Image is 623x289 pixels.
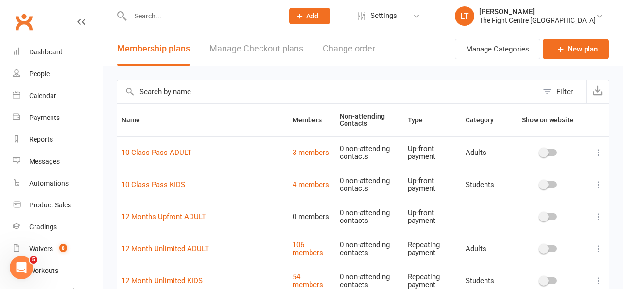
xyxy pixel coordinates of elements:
div: Messages [29,157,60,165]
div: LT [455,6,474,26]
a: Clubworx [12,10,36,34]
span: 5 [30,256,37,264]
td: Up-front payment [403,169,461,201]
td: Adults [461,233,509,265]
div: Automations [29,179,69,187]
a: 3 members [293,148,329,157]
iframe: Intercom live chat [10,256,33,279]
div: Reports [29,136,53,143]
td: Students [461,169,509,201]
div: Filter [556,86,573,98]
button: Show on website [513,114,584,126]
td: 0 non-attending contacts [335,136,403,169]
span: Show on website [522,116,573,124]
a: Reports [13,129,103,151]
a: Gradings [13,216,103,238]
a: 10 Class Pass ADULT [121,148,191,157]
input: Search by name [117,80,538,103]
a: 4 members [293,180,329,189]
td: Up-front payment [403,136,461,169]
span: Settings [370,5,397,27]
a: 12 Month Unlimited KIDS [121,276,203,285]
a: Payments [13,107,103,129]
button: Add [289,8,330,24]
span: Category [466,116,504,124]
td: 0 members [288,201,335,233]
td: Up-front payment [403,201,461,233]
a: People [13,63,103,85]
div: Payments [29,114,60,121]
th: Members [288,104,335,136]
a: Product Sales [13,194,103,216]
button: Membership plans [117,32,190,66]
a: 12 Month Unlimited ADULT [121,244,209,253]
span: Name [121,116,151,124]
a: Calendar [13,85,103,107]
a: Dashboard [13,41,103,63]
div: Product Sales [29,201,71,209]
td: Repeating payment [403,233,461,265]
button: Name [121,114,151,126]
td: 0 non-attending contacts [335,233,403,265]
td: Adults [461,136,509,169]
div: [PERSON_NAME] [479,7,596,16]
a: 10 Class Pass KIDS [121,180,185,189]
a: Messages [13,151,103,172]
button: Category [466,114,504,126]
th: Non-attending Contacts [335,104,403,136]
a: New plan [543,39,609,59]
button: Change order [323,32,375,66]
a: 12 Months Upfront ADULT [121,212,206,221]
a: Waivers 8 [13,238,103,260]
div: The Fight Centre [GEOGRAPHIC_DATA] [479,16,596,25]
a: Automations [13,172,103,194]
span: Add [306,12,318,20]
td: 0 non-attending contacts [335,169,403,201]
a: 106 members [293,240,323,257]
div: Waivers [29,245,53,253]
button: Filter [538,80,586,103]
span: Type [408,116,433,124]
div: People [29,70,50,78]
div: Dashboard [29,48,63,56]
a: Workouts [13,260,103,282]
td: 0 non-attending contacts [335,201,403,233]
span: 8 [59,244,67,252]
a: Manage Checkout plans [209,32,303,66]
button: Manage Categories [455,39,540,59]
div: Calendar [29,92,56,100]
div: Gradings [29,223,57,231]
div: Workouts [29,267,58,274]
button: Type [408,114,433,126]
input: Search... [127,9,277,23]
